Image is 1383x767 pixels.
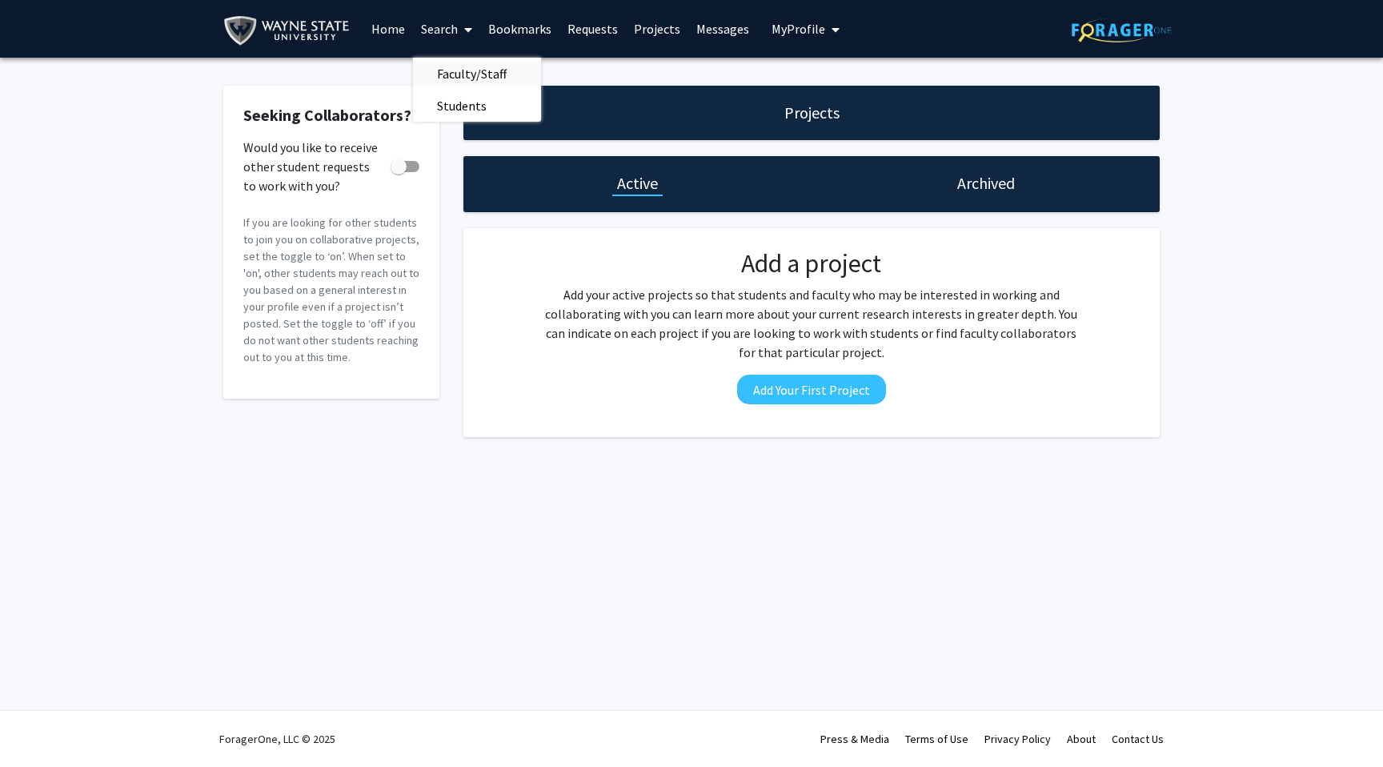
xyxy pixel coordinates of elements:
p: If you are looking for other students to join you on collaborative projects, set the toggle to ‘o... [243,215,419,366]
a: Messages [688,1,757,57]
span: Faculty/Staff [413,58,531,90]
button: Add Your First Project [737,375,886,404]
a: Contact Us [1112,732,1164,746]
a: Search [413,1,480,57]
a: Bookmarks [480,1,559,57]
a: Home [363,1,413,57]
a: Privacy Policy [984,732,1051,746]
p: Add your active projects so that students and faculty who may be interested in working and collab... [540,285,1083,362]
a: Faculty/Staff [413,62,541,86]
h2: Seeking Collaborators? [243,106,419,125]
div: ForagerOne, LLC © 2025 [219,711,335,767]
a: Projects [626,1,688,57]
a: Press & Media [820,732,889,746]
iframe: Chat [12,695,68,755]
span: Would you like to receive other student requests to work with you? [243,138,384,195]
a: Terms of Use [905,732,968,746]
a: Students [413,94,541,118]
img: ForagerOne Logo [1072,18,1172,42]
h2: Add a project [540,248,1083,279]
h1: Projects [784,102,840,124]
a: Requests [559,1,626,57]
span: My Profile [772,21,825,37]
h1: Archived [957,172,1015,195]
img: Wayne State University Logo [223,13,357,49]
h1: Active [617,172,658,195]
a: About [1067,732,1096,746]
span: Students [413,90,511,122]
